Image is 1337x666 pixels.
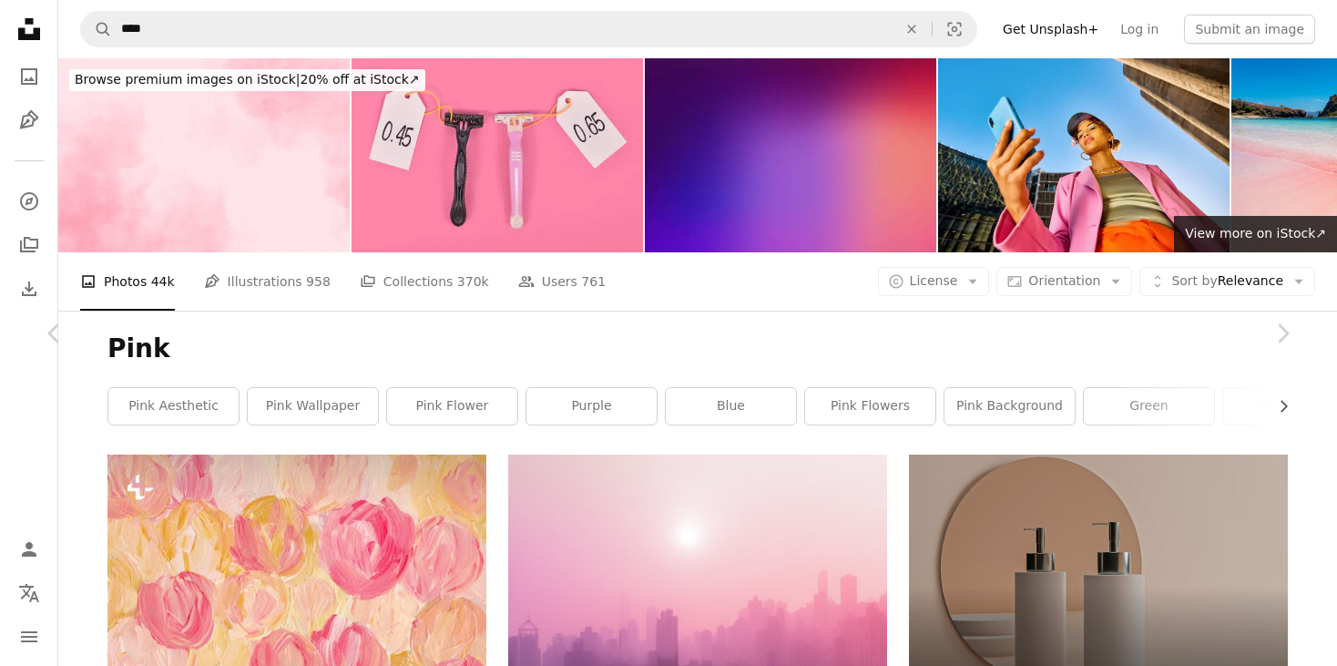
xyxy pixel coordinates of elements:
[910,273,958,288] span: License
[1139,267,1315,296] button: Sort byRelevance
[11,619,47,655] button: Menu
[11,531,47,568] a: Log in / Sign up
[107,333,1288,365] h1: Pink
[518,252,606,311] a: Users 761
[1109,15,1169,44] a: Log in
[204,252,331,311] a: Illustrations 958
[1228,246,1337,421] a: Next
[11,183,47,220] a: Explore
[457,272,489,292] span: 370k
[938,58,1230,252] img: Young African American woman in colorful clothing using a smartphone. Low angle shot with concret...
[996,267,1132,296] button: Orientation
[1084,388,1214,425] a: green
[306,272,331,292] span: 958
[581,272,606,292] span: 761
[805,388,935,425] a: pink flowers
[508,573,887,589] a: skyscraper covered with fog at daytime
[58,58,350,252] img: Abstract Watercolor Background in Coral Pink Color with Stipple Texture
[944,388,1075,425] a: pink background
[1171,272,1283,291] span: Relevance
[58,58,436,102] a: Browse premium images on iStock|20% off at iStock↗
[1171,273,1217,288] span: Sort by
[360,252,489,311] a: Collections 370k
[1174,216,1337,252] a: View more on iStock↗
[80,11,977,47] form: Find visuals sitewide
[75,72,300,87] span: Browse premium images on iStock |
[11,227,47,263] a: Collections
[1184,15,1315,44] button: Submit an image
[666,388,796,425] a: blue
[108,388,239,425] a: pink aesthetic
[526,388,657,425] a: purple
[11,102,47,138] a: Illustrations
[1185,226,1326,241] span: View more on iStock ↗
[81,12,112,46] button: Search Unsplash
[992,15,1109,44] a: Get Unsplash+
[69,69,425,91] div: 20% off at iStock ↗
[933,12,976,46] button: Visual search
[387,388,517,425] a: pink flower
[11,575,47,611] button: Language
[1028,273,1100,288] span: Orientation
[11,58,47,95] a: Photos
[645,58,936,252] img: Colorful Gradient Blurred Background
[892,12,932,46] button: Clear
[352,58,643,252] img: Pink Tax concept
[107,576,486,592] a: a painting of pink and yellow flowers on a white background
[248,388,378,425] a: pink wallpaper
[878,267,990,296] button: License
